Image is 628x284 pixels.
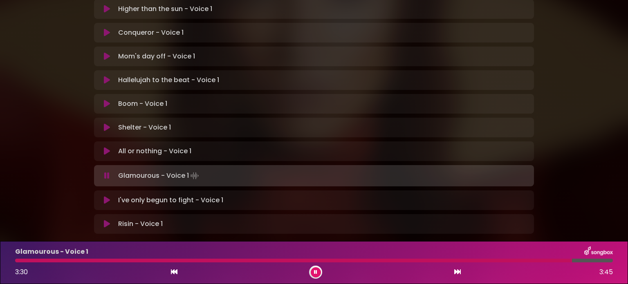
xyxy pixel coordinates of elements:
span: 3:45 [599,267,613,277]
p: Mom's day off - Voice 1 [118,51,195,61]
p: Conqueror - Voice 1 [118,28,184,38]
p: Risin - Voice 1 [118,219,163,229]
p: Higher than the sun - Voice 1 [118,4,212,14]
p: Glamourous - Voice 1 [118,170,200,181]
p: Glamourous - Voice 1 [15,247,88,257]
p: Boom - Voice 1 [118,99,167,109]
img: waveform4.gif [189,170,200,181]
p: I've only begun to fight - Voice 1 [118,195,223,205]
img: songbox-logo-white.png [584,246,613,257]
p: All or nothing - Voice 1 [118,146,191,156]
p: Shelter - Voice 1 [118,123,171,132]
span: 3:30 [15,267,28,277]
p: Hallelujah to the beat - Voice 1 [118,75,219,85]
